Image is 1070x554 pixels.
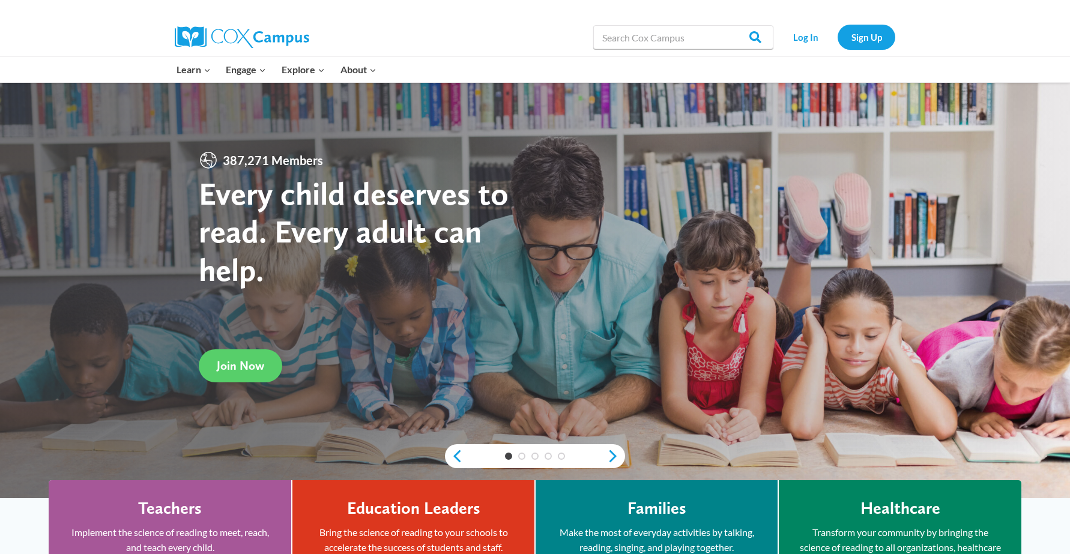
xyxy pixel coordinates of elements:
[340,62,376,77] span: About
[217,358,264,373] span: Join Now
[545,453,552,460] a: 4
[138,498,202,519] h4: Teachers
[177,62,211,77] span: Learn
[779,25,895,49] nav: Secondary Navigation
[505,453,512,460] a: 1
[445,444,625,468] div: content slider buttons
[531,453,539,460] a: 3
[175,26,309,48] img: Cox Campus
[282,62,325,77] span: Explore
[593,25,773,49] input: Search Cox Campus
[779,25,832,49] a: Log In
[838,25,895,49] a: Sign Up
[199,349,282,382] a: Join Now
[607,449,625,463] a: next
[860,498,940,519] h4: Healthcare
[627,498,686,519] h4: Families
[445,449,463,463] a: previous
[518,453,525,460] a: 2
[347,498,480,519] h4: Education Leaders
[218,151,328,170] span: 387,271 Members
[558,453,565,460] a: 5
[169,57,384,82] nav: Primary Navigation
[199,174,509,289] strong: Every child deserves to read. Every adult can help.
[226,62,266,77] span: Engage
